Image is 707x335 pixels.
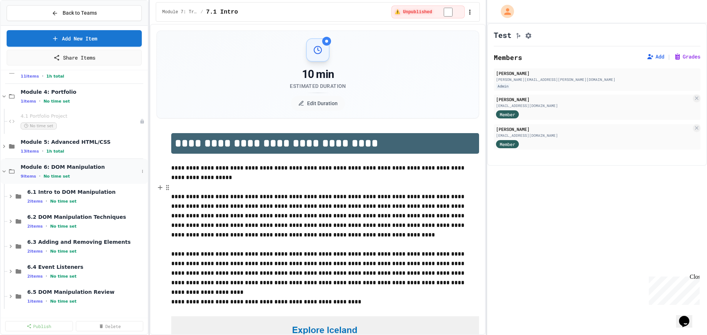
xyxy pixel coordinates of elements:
div: [EMAIL_ADDRESS][DOMAIN_NAME] [496,133,692,138]
span: 2 items [27,249,43,254]
span: No time set [50,224,77,229]
span: No time set [50,299,77,304]
span: No time set [43,99,70,104]
span: No time set [43,174,70,179]
span: 1h total [46,149,64,154]
button: Edit Duration [291,96,345,111]
button: More options [139,168,146,175]
div: [PERSON_NAME][EMAIL_ADDRESS][PERSON_NAME][DOMAIN_NAME] [496,77,698,82]
span: Module 7: Travel Guide [21,314,146,320]
span: 7.1 Intro [206,8,238,17]
button: Back to Teams [7,5,142,21]
button: Add [647,53,664,60]
span: 2 items [27,199,43,204]
span: 1h total [46,74,64,79]
button: Click to see fork details [514,31,522,39]
span: Module 7: Travel Guide [162,9,197,15]
div: Admin [496,83,510,89]
span: • [46,298,47,304]
div: Estimated Duration [290,82,346,90]
div: My Account [493,3,516,20]
span: No time set [50,199,77,204]
span: No time set [50,274,77,279]
h1: Test [494,30,511,40]
iframe: chat widget [646,274,700,305]
a: Publish [5,321,73,331]
span: • [39,173,41,179]
span: No time set [50,249,77,254]
span: 11 items [21,74,39,79]
div: Unpublished [140,119,145,124]
span: 2 items [27,224,43,229]
span: Module 4: Portfolio [21,89,146,95]
a: Share Items [7,50,142,65]
input: publish toggle [435,8,462,17]
span: 6.4 Event Listeners [27,264,146,270]
span: 9 items [21,174,36,179]
span: 2 items [27,274,43,279]
span: • [46,273,47,279]
h2: Members [494,52,522,63]
span: • [46,248,47,254]
a: Delete [76,321,144,331]
span: • [39,98,41,104]
span: | [667,52,671,61]
span: • [46,223,47,229]
div: [PERSON_NAME] [496,96,692,103]
button: Grades [674,53,700,60]
a: Add New Item [7,30,142,47]
span: Member [500,111,515,118]
span: Module 5: Advanced HTML/CSS [21,139,146,145]
div: [PERSON_NAME] [496,70,698,76]
span: / [200,9,203,15]
span: • [42,148,43,154]
span: ⚠️ Unpublished [394,9,432,15]
span: Back to Teams [63,9,97,17]
span: • [46,198,47,204]
span: Module 6: DOM Manipulation [21,164,139,170]
div: 10 min [290,68,346,81]
span: 6.5 DOM Manipulation Review [27,289,146,295]
span: Member [500,141,515,147]
span: 1 items [27,299,43,304]
span: 13 items [21,149,39,154]
span: 6.2 DOM Manipulation Techniques [27,214,146,220]
div: [EMAIL_ADDRESS][DOMAIN_NAME] [496,103,692,108]
span: 6.3 Adding and Removing Elements [27,239,146,245]
iframe: chat widget [676,306,700,328]
div: [PERSON_NAME] [496,126,692,132]
span: No time set [21,122,57,129]
span: 4.1 Portfolio Project [21,113,140,120]
button: Assignment Settings [525,31,532,39]
span: 6.1 Intro to DOM Manipulation [27,189,146,195]
div: Chat with us now!Close [3,3,51,47]
div: ⚠️ Students cannot see this content! Click the toggle to publish it and make it visible to your c... [391,6,465,19]
span: 1 items [21,99,36,104]
span: • [42,73,43,79]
